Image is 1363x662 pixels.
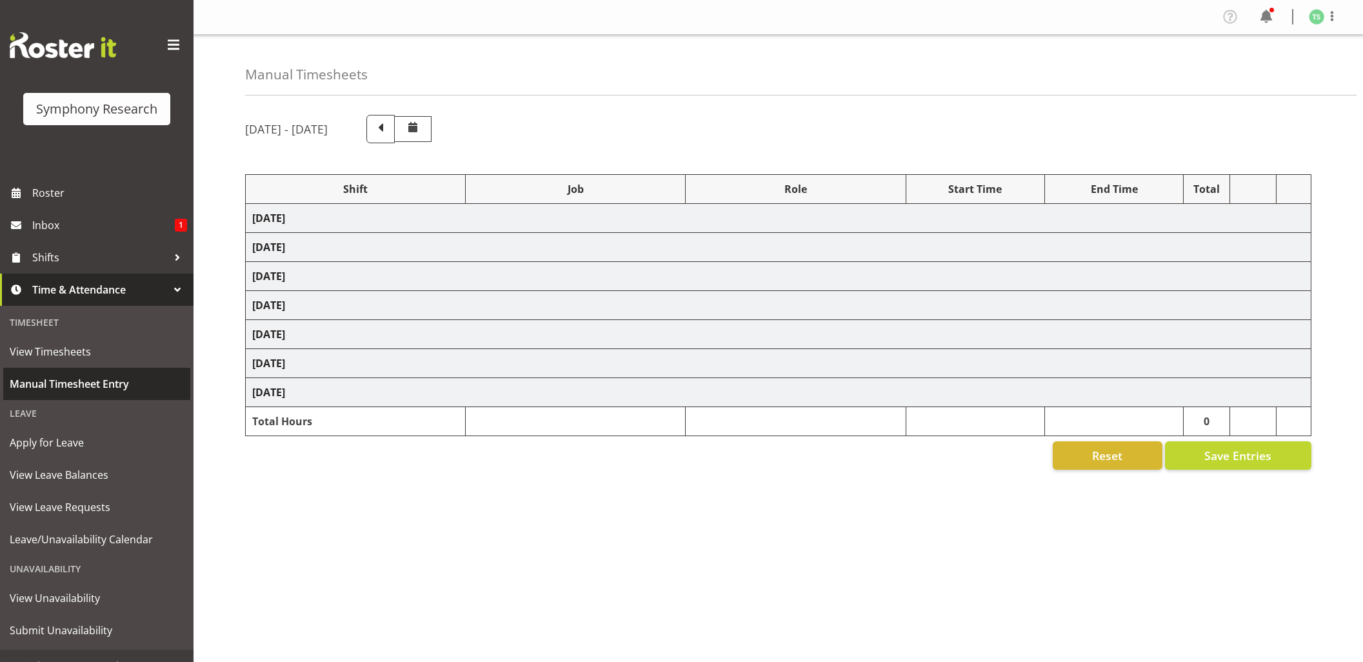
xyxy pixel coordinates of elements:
div: Symphony Research [36,99,157,119]
span: Reset [1092,447,1122,464]
span: Shifts [32,248,168,267]
img: Rosterit website logo [10,32,116,58]
span: Inbox [32,216,175,235]
a: View Timesheets [3,336,190,368]
div: Role [692,181,899,197]
a: View Unavailability [3,582,190,614]
div: End Time [1051,181,1177,197]
span: Leave/Unavailability Calendar [10,530,184,549]
button: Save Entries [1165,441,1311,470]
span: View Timesheets [10,342,184,361]
span: View Unavailability [10,588,184,608]
td: [DATE] [246,291,1311,320]
a: View Leave Requests [3,491,190,523]
a: Leave/Unavailability Calendar [3,523,190,556]
button: Reset [1053,441,1162,470]
div: Start Time [913,181,1038,197]
h4: Manual Timesheets [245,67,368,82]
a: Manual Timesheet Entry [3,368,190,400]
div: Leave [3,400,190,426]
span: View Leave Balances [10,465,184,485]
td: 0 [1184,407,1230,436]
span: Save Entries [1204,447,1271,464]
span: Submit Unavailability [10,621,184,640]
td: [DATE] [246,349,1311,378]
div: Unavailability [3,556,190,582]
td: [DATE] [246,233,1311,262]
a: View Leave Balances [3,459,190,491]
td: [DATE] [246,262,1311,291]
a: Apply for Leave [3,426,190,459]
span: View Leave Requests [10,497,184,517]
td: Total Hours [246,407,466,436]
td: [DATE] [246,320,1311,349]
div: Total [1190,181,1223,197]
div: Job [472,181,679,197]
span: Time & Attendance [32,280,168,299]
a: Submit Unavailability [3,614,190,647]
h5: [DATE] - [DATE] [245,122,328,136]
div: Shift [252,181,459,197]
div: Timesheet [3,309,190,336]
td: [DATE] [246,378,1311,407]
span: 1 [175,219,187,232]
td: [DATE] [246,204,1311,233]
img: tanya-stebbing1954.jpg [1309,9,1324,25]
span: Apply for Leave [10,433,184,452]
span: Manual Timesheet Entry [10,374,184,394]
span: Roster [32,183,187,203]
